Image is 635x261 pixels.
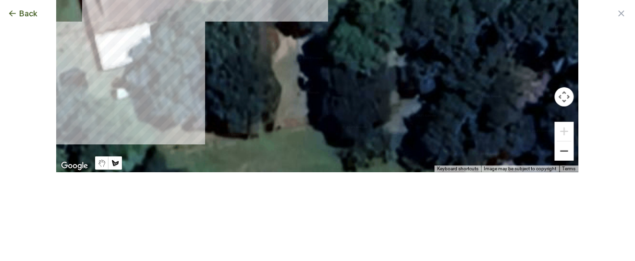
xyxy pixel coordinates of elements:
[555,122,574,141] button: Zoom in
[19,8,37,19] span: Back
[555,142,574,161] button: Zoom out
[555,87,574,107] button: Map camera controls
[8,8,37,19] button: Back
[562,166,576,171] a: Terms (opens in new tab)
[59,160,90,172] a: Open this area in Google Maps (opens a new window)
[437,166,478,172] button: Keyboard shortcuts
[484,166,557,171] span: Image may be subject to copyright
[95,156,109,170] button: Stop drawing
[59,160,90,172] img: Google
[109,156,122,170] button: Draw a shape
